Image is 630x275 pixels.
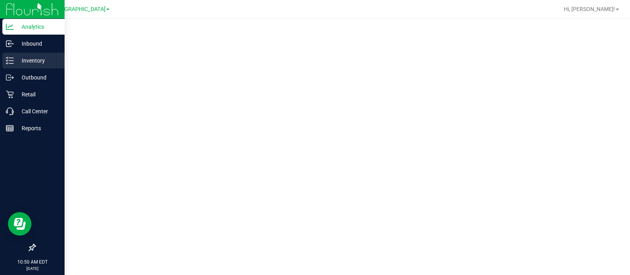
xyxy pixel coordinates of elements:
[14,22,61,31] p: Analytics
[14,39,61,48] p: Inbound
[6,90,14,98] inline-svg: Retail
[14,90,61,99] p: Retail
[14,56,61,65] p: Inventory
[6,107,14,115] inline-svg: Call Center
[14,124,61,133] p: Reports
[8,212,31,236] iframe: Resource center
[6,23,14,31] inline-svg: Analytics
[6,57,14,65] inline-svg: Inventory
[6,74,14,81] inline-svg: Outbound
[14,73,61,82] p: Outbound
[14,107,61,116] p: Call Center
[4,258,61,266] p: 10:50 AM EDT
[6,40,14,48] inline-svg: Inbound
[564,6,615,12] span: Hi, [PERSON_NAME]!
[52,6,106,13] span: [GEOGRAPHIC_DATA]
[6,124,14,132] inline-svg: Reports
[4,266,61,271] p: [DATE]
